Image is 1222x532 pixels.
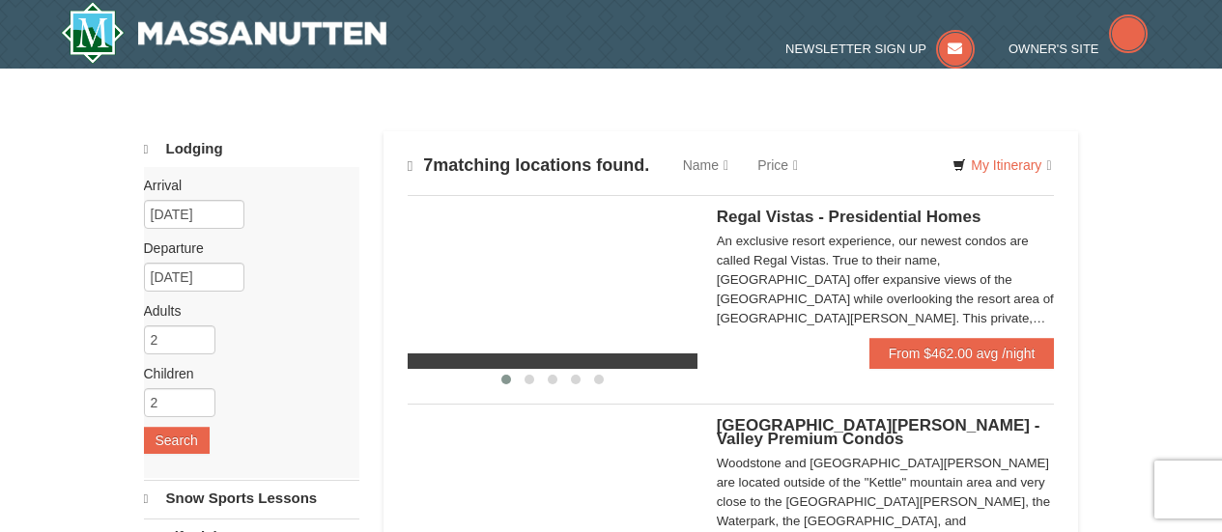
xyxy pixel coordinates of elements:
[144,427,210,454] button: Search
[1009,42,1148,56] a: Owner's Site
[785,42,926,56] span: Newsletter Sign Up
[61,2,387,64] a: Massanutten Resort
[144,176,345,195] label: Arrival
[717,232,1055,328] div: An exclusive resort experience, our newest condos are called Regal Vistas. True to their name, [G...
[717,208,981,226] span: Regal Vistas - Presidential Homes
[144,364,345,383] label: Children
[717,416,1040,448] span: [GEOGRAPHIC_DATA][PERSON_NAME] - Valley Premium Condos
[61,2,387,64] img: Massanutten Resort Logo
[743,146,812,184] a: Price
[144,238,345,258] label: Departure
[144,301,345,321] label: Adults
[144,131,359,167] a: Lodging
[940,151,1064,180] a: My Itinerary
[1009,42,1099,56] span: Owner's Site
[668,146,743,184] a: Name
[785,42,975,56] a: Newsletter Sign Up
[144,480,359,517] a: Snow Sports Lessons
[869,338,1055,369] a: From $462.00 avg /night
